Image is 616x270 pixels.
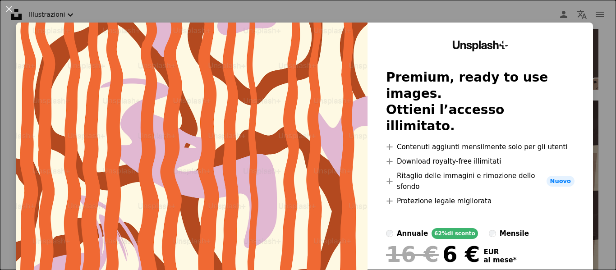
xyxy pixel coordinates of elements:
div: annuale [397,228,428,239]
li: Contenuti aggiunti mensilmente solo per gli utenti [386,142,575,152]
input: mensile [489,230,496,237]
li: Ritaglio delle immagini e rimozione dello sfondo [386,170,575,192]
span: EUR [483,248,516,256]
span: 16 € [386,243,439,266]
div: mensile [500,228,529,239]
div: 62% di sconto [432,228,478,239]
span: al mese * [483,256,516,264]
li: Protezione legale migliorata [386,196,575,206]
h2: Premium, ready to use images. Ottieni l’accesso illimitato. [386,69,575,134]
div: 6 € [386,243,480,266]
input: annuale62%di sconto [386,230,393,237]
span: Nuovo [547,176,575,187]
li: Download royalty-free illimitati [386,156,575,167]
